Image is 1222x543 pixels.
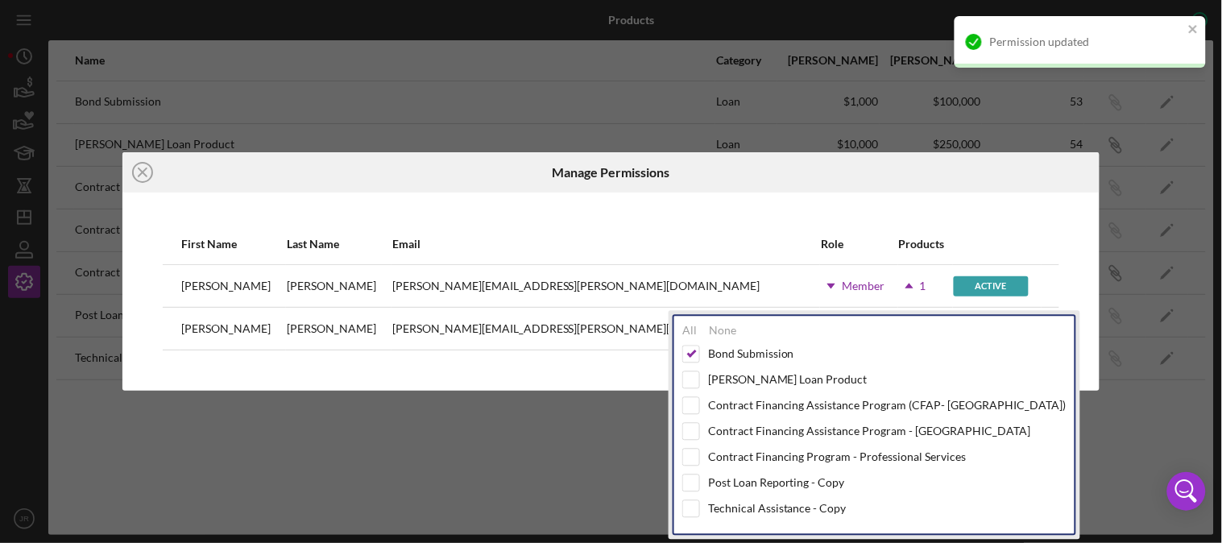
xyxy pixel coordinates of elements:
div: Permission updated [990,35,1183,48]
div: Post Loan Reporting - Copy [708,477,845,490]
button: close [1188,23,1199,38]
div: Member [842,280,884,292]
div: Contract Financing Assistance Program (CFAP- [GEOGRAPHIC_DATA]) [708,400,1067,412]
div: Bond Submission [708,348,794,361]
div: None [709,325,736,338]
div: Open Intercom Messenger [1167,472,1206,511]
div: [PERSON_NAME] [287,322,376,335]
div: [PERSON_NAME][EMAIL_ADDRESS][PERSON_NAME][DOMAIN_NAME] [392,280,760,292]
div: Last Name [287,238,391,251]
div: Contract Financing Program - Professional Services [708,451,967,464]
div: Role [821,238,897,251]
div: [PERSON_NAME] [287,280,376,292]
div: [PERSON_NAME][EMAIL_ADDRESS][PERSON_NAME][DOMAIN_NAME] [392,322,760,335]
div: First Name [181,238,285,251]
h6: Manage Permissions [553,165,670,180]
div: [PERSON_NAME] [181,280,271,292]
div: Products [899,238,952,251]
div: [PERSON_NAME] [181,322,271,335]
div: [PERSON_NAME] Loan Product [708,374,868,387]
div: Active [954,276,1029,296]
div: All [682,325,697,338]
div: Contract Financing Assistance Program - [GEOGRAPHIC_DATA] [708,425,1031,438]
div: Email [392,238,819,251]
div: Technical Assistance - Copy [708,503,847,516]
